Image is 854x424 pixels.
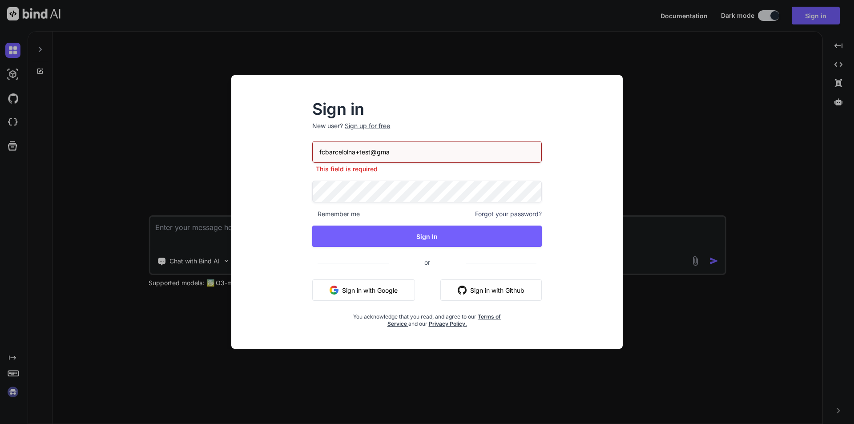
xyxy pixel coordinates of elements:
[350,308,504,327] div: You acknowledge that you read, and agree to our and our
[330,286,338,295] img: google
[312,165,542,174] p: This field is required
[345,121,390,130] div: Sign up for free
[312,226,542,247] button: Sign In
[475,210,542,218] span: Forgot your password?
[387,313,501,327] a: Terms of Service
[440,279,542,301] button: Sign in with Github
[458,286,467,295] img: github
[312,121,542,141] p: New user?
[312,279,415,301] button: Sign in with Google
[389,251,466,273] span: or
[429,320,467,327] a: Privacy Policy.
[312,141,542,163] input: Login or Email
[312,102,542,116] h2: Sign in
[312,210,360,218] span: Remember me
